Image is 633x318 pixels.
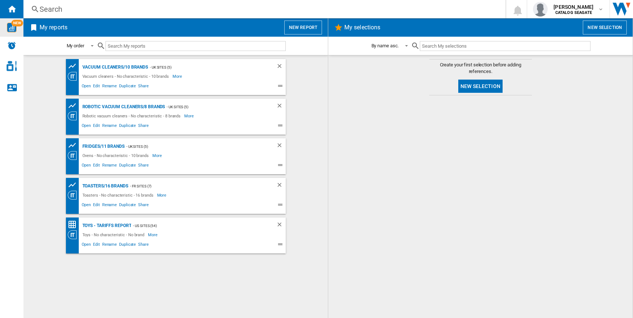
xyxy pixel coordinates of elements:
[118,162,137,171] span: Duplicate
[68,72,81,81] div: Category View
[554,3,593,11] span: [PERSON_NAME]
[276,63,286,72] div: Delete
[81,142,125,151] div: Fridges/11 brands
[101,201,118,210] span: Rename
[137,201,150,210] span: Share
[68,180,81,190] div: Prices and No. offers by brand graph
[7,23,16,32] img: wise-card.svg
[81,221,132,230] div: Toys - Tariffs report
[81,102,165,112] div: Robotic vacuum cleaners/8 brands
[105,41,286,51] input: Search My reports
[276,182,286,191] div: Delete
[583,21,627,34] button: New selection
[128,182,262,191] div: - FR Sites (7)
[68,151,81,160] div: Category View
[533,2,548,17] img: profile.jpg
[420,41,590,51] input: Search My selections
[92,162,101,171] span: Edit
[555,10,592,15] b: CATALOG SEAGATE
[137,162,150,171] span: Share
[148,230,159,239] span: More
[125,142,262,151] div: - UK Sites (5)
[276,221,286,230] div: Delete
[276,142,286,151] div: Delete
[81,230,148,239] div: Toys - No characteristic - No brand
[131,221,261,230] div: - US sites (54)
[92,83,101,91] span: Edit
[276,102,286,112] div: Delete
[81,63,148,72] div: Vacuum cleaners/10 brands
[68,101,81,110] div: Prices and No. offers by brand graph
[118,241,137,250] span: Duplicate
[165,102,261,112] div: - UK Sites (5)
[184,112,195,120] span: More
[38,21,69,34] h2: My reports
[81,191,157,200] div: Toasters - No characteristic - 16 brands
[67,43,84,48] div: My order
[68,141,81,150] div: Prices and No. offers by retailer graph
[429,62,532,75] span: Create your first selection before adding references.
[81,182,128,191] div: Toasters/16 brands
[137,83,150,91] span: Share
[68,62,81,71] div: Prices and No. offers by brand graph
[137,122,150,131] span: Share
[81,83,92,91] span: Open
[137,241,150,250] span: Share
[118,83,137,91] span: Duplicate
[40,4,486,14] div: Search
[101,83,118,91] span: Rename
[101,162,118,171] span: Rename
[173,72,183,81] span: More
[81,72,173,81] div: Vacuum cleaners - No characteristic - 10 brands
[81,201,92,210] span: Open
[68,191,81,200] div: Category View
[81,241,92,250] span: Open
[284,21,322,34] button: New report
[81,151,152,160] div: Ovens - No characteristic - 10 brands
[101,241,118,250] span: Rename
[148,63,261,72] div: - UK Sites (5)
[68,230,81,239] div: Category View
[101,122,118,131] span: Rename
[118,122,137,131] span: Duplicate
[152,151,163,160] span: More
[157,191,168,200] span: More
[7,61,17,71] img: cosmetic-logo.svg
[92,201,101,210] span: Edit
[11,20,23,26] span: NEW
[92,241,101,250] span: Edit
[118,201,137,210] span: Duplicate
[458,80,503,93] button: New selection
[68,220,81,229] div: Price Matrix
[68,112,81,120] div: Category View
[7,41,16,50] img: alerts-logo.svg
[81,162,92,171] span: Open
[92,122,101,131] span: Edit
[343,21,382,34] h2: My selections
[81,122,92,131] span: Open
[371,43,399,48] div: By name asc.
[81,112,185,120] div: Robotic vacuum cleaners - No characteristic - 8 brands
